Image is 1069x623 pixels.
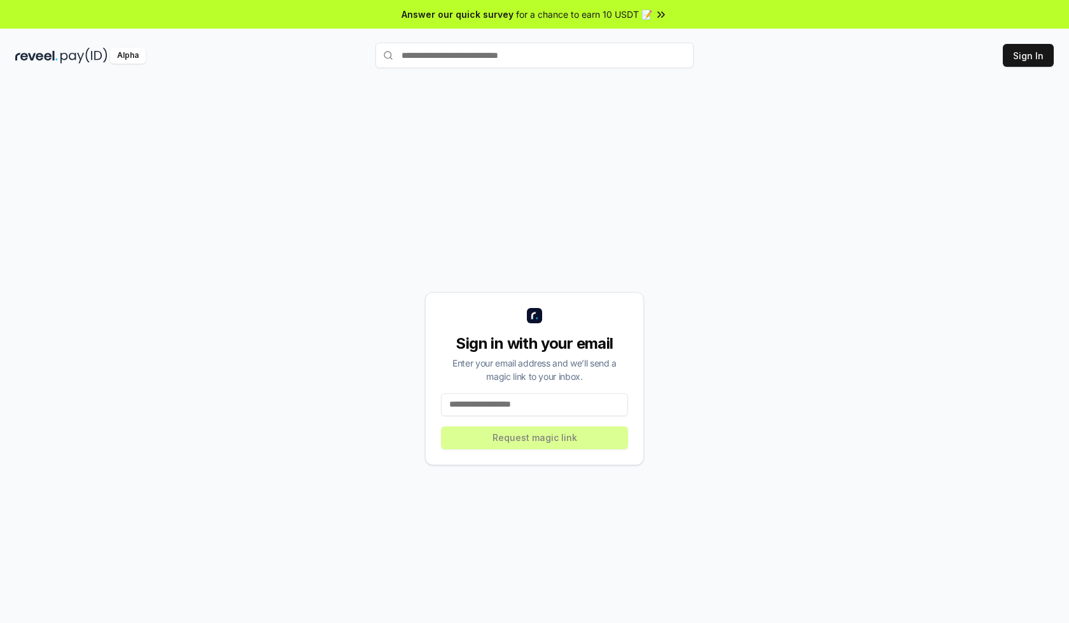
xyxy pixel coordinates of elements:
[527,308,542,323] img: logo_small
[1003,44,1054,67] button: Sign In
[15,48,58,64] img: reveel_dark
[516,8,652,21] span: for a chance to earn 10 USDT 📝
[441,356,628,383] div: Enter your email address and we’ll send a magic link to your inbox.
[110,48,146,64] div: Alpha
[402,8,514,21] span: Answer our quick survey
[60,48,108,64] img: pay_id
[441,333,628,354] div: Sign in with your email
